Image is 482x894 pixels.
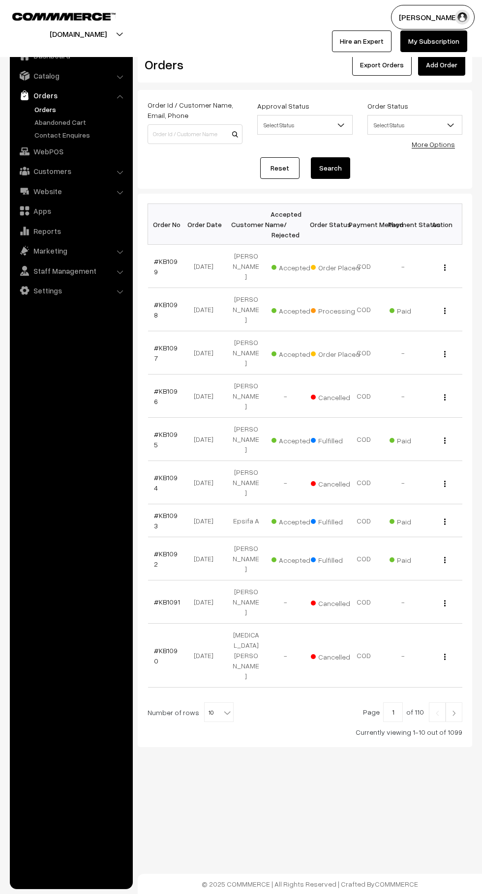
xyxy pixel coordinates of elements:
[311,303,360,316] span: Processing
[266,624,305,688] td: -
[444,264,446,271] img: Menu
[257,101,309,111] label: Approval Status
[311,649,360,662] span: Cancelled
[384,461,423,504] td: -
[148,707,199,718] span: Number of rows
[266,580,305,624] td: -
[226,288,266,331] td: [PERSON_NAME]
[145,57,241,72] h2: Orders
[444,481,446,487] img: Menu
[344,288,384,331] td: COD
[187,331,226,375] td: [DATE]
[226,418,266,461] td: [PERSON_NAME]
[444,654,446,660] img: Menu
[154,511,178,530] a: #KB1093
[204,702,234,722] span: 10
[154,344,178,362] a: #KB1097
[257,115,352,135] span: Select Status
[400,30,467,52] a: My Subscription
[444,519,446,525] img: Menu
[148,100,242,120] label: Order Id / Customer Name, Email, Phone
[384,331,423,375] td: -
[154,549,178,568] a: #KB1092
[266,204,305,245] th: Accepted / Rejected
[12,13,116,20] img: COMMMERCE
[12,143,129,160] a: WebPOS
[187,375,226,418] td: [DATE]
[154,598,180,606] a: #KB1091
[32,130,129,140] a: Contact Enquires
[154,387,178,405] a: #KB1096
[311,476,360,489] span: Cancelled
[455,10,470,25] img: user
[390,514,439,527] span: Paid
[311,260,360,273] span: Order Placed
[154,646,178,665] a: #KB1090
[444,557,446,563] img: Menu
[311,390,360,403] span: Cancelled
[384,624,423,688] td: -
[271,514,321,527] span: Accepted
[368,116,462,134] span: Select Status
[12,87,129,104] a: Orders
[433,710,442,716] img: Left
[418,54,465,76] a: Add Order
[226,461,266,504] td: [PERSON_NAME]
[226,537,266,580] td: [PERSON_NAME]
[154,300,178,319] a: #KB1098
[226,624,266,688] td: [MEDICAL_DATA][PERSON_NAME]
[375,880,418,888] a: COMMMERCE
[311,433,360,446] span: Fulfilled
[12,202,129,220] a: Apps
[271,433,321,446] span: Accepted
[444,600,446,606] img: Menu
[12,242,129,260] a: Marketing
[367,115,462,135] span: Select Status
[444,308,446,314] img: Menu
[311,514,360,527] span: Fulfilled
[384,204,423,245] th: Payment Status
[344,375,384,418] td: COD
[226,504,266,537] td: Epsifa A
[266,461,305,504] td: -
[187,461,226,504] td: [DATE]
[344,580,384,624] td: COD
[148,204,187,245] th: Order No
[367,101,408,111] label: Order Status
[154,257,178,276] a: #KB1099
[12,182,129,200] a: Website
[260,157,300,179] a: Reset
[187,537,226,580] td: [DATE]
[305,204,344,245] th: Order Status
[344,537,384,580] td: COD
[363,708,380,716] span: Page
[226,245,266,288] td: [PERSON_NAME]
[226,580,266,624] td: [PERSON_NAME]
[311,596,360,608] span: Cancelled
[423,204,462,245] th: Action
[271,303,321,316] span: Accepted
[271,260,321,273] span: Accepted
[258,116,352,134] span: Select Status
[390,303,439,316] span: Paid
[406,708,424,716] span: of 110
[187,624,226,688] td: [DATE]
[390,552,439,565] span: Paid
[384,580,423,624] td: -
[344,624,384,688] td: COD
[344,204,384,245] th: Payment Method
[384,375,423,418] td: -
[311,157,350,179] button: Search
[12,10,98,22] a: COMMMERCE
[391,5,475,29] button: [PERSON_NAME]…
[187,204,226,245] th: Order Date
[12,162,129,180] a: Customers
[154,430,178,449] a: #KB1095
[271,552,321,565] span: Accepted
[187,288,226,331] td: [DATE]
[12,282,129,299] a: Settings
[344,461,384,504] td: COD
[266,375,305,418] td: -
[32,104,129,115] a: Orders
[352,54,412,76] button: Export Orders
